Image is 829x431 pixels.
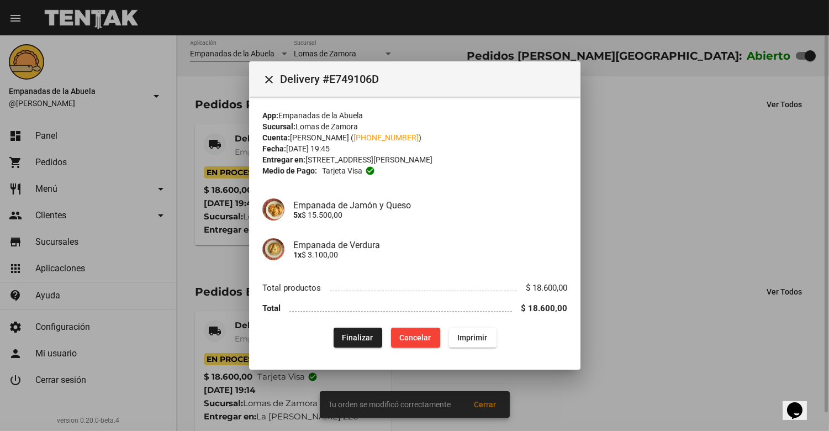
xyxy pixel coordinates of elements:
[262,198,284,220] img: 72c15bfb-ac41-4ae4-a4f2-82349035ab42.jpg
[342,333,373,342] span: Finalizar
[293,200,567,211] h4: Empanada de Jamón y Queso
[262,110,567,121] div: Empanadas de la Abuela
[262,121,567,132] div: Lomas de Zamora
[390,328,440,348] button: Cancelar
[293,240,567,250] h4: Empanada de Verdura
[399,333,431,342] span: Cancelar
[293,211,302,219] b: 5x
[262,155,305,164] strong: Entregar en:
[293,211,567,219] p: $ 15.500,00
[293,250,302,259] b: 1x
[783,387,818,420] iframe: chat widget
[262,122,295,131] strong: Sucursal:
[321,165,362,176] span: Tarjeta visa
[365,166,374,176] mat-icon: check_circle
[262,298,567,319] li: Total $ 18.600,00
[353,133,419,142] a: [PHONE_NUMBER]
[262,144,286,153] strong: Fecha:
[262,165,317,176] strong: Medio de Pago:
[262,143,567,154] div: [DATE] 19:45
[333,328,382,348] button: Finalizar
[262,111,278,120] strong: App:
[262,278,567,298] li: Total productos $ 18.600,00
[262,238,284,260] img: 80da8329-9e11-41ab-9a6e-ba733f0c0218.jpg
[457,333,487,342] span: Imprimir
[448,328,496,348] button: Imprimir
[293,250,567,259] p: $ 3.100,00
[262,133,290,142] strong: Cuenta:
[258,68,280,90] button: Cerrar
[262,132,567,143] div: [PERSON_NAME] ( )
[262,154,567,165] div: [STREET_ADDRESS][PERSON_NAME]
[280,70,572,88] span: Delivery #E749106D
[262,73,276,87] mat-icon: Cerrar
